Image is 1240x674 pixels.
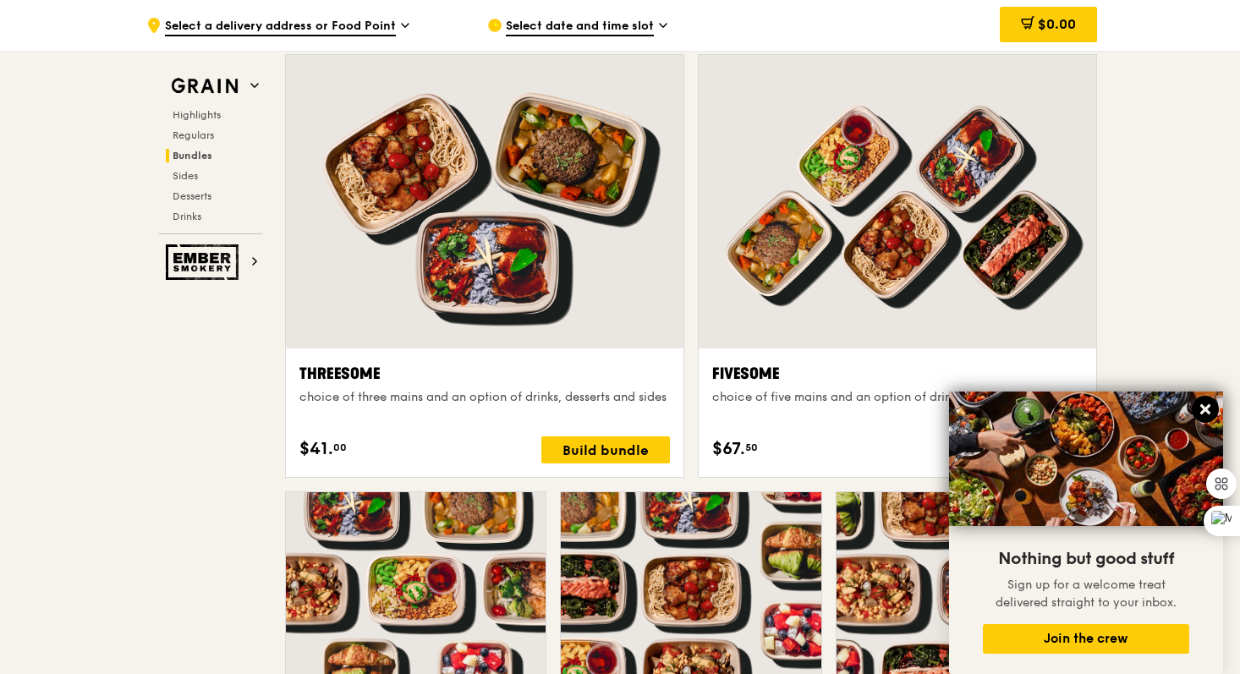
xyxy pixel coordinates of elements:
span: Desserts [173,190,211,202]
button: Close [1192,396,1219,423]
img: DSC07876-Edit02-Large.jpeg [949,392,1223,526]
span: Regulars [173,129,214,141]
span: $0.00 [1038,16,1076,32]
div: choice of five mains and an option of drinks, desserts and sides [712,389,1083,406]
span: Select a delivery address or Food Point [165,18,396,36]
button: Join the crew [983,624,1189,654]
span: $67. [712,436,745,462]
div: Fivesome [712,362,1083,386]
span: Sign up for a welcome treat delivered straight to your inbox. [996,578,1177,610]
span: Select date and time slot [506,18,654,36]
span: Sides [173,170,198,182]
span: Bundles [173,150,212,162]
span: Highlights [173,109,221,121]
img: Grain web logo [166,71,244,101]
span: 00 [333,441,347,454]
div: choice of three mains and an option of drinks, desserts and sides [299,389,670,406]
span: 50 [745,441,758,454]
span: Nothing but good stuff [998,549,1174,569]
span: Drinks [173,211,201,222]
div: Threesome [299,362,670,386]
span: $41. [299,436,333,462]
div: Build bundle [541,436,670,463]
img: Ember Smokery web logo [166,244,244,280]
